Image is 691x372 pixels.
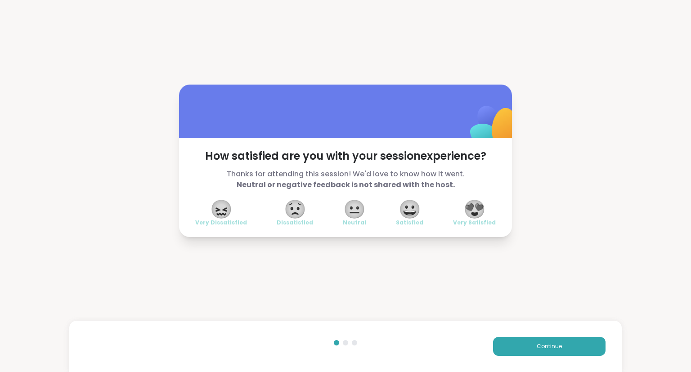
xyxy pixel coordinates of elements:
span: Neutral [343,219,366,226]
span: Very Dissatisfied [195,219,247,226]
span: Very Satisfied [453,219,496,226]
b: Neutral or negative feedback is not shared with the host. [237,179,455,190]
span: Thanks for attending this session! We'd love to know how it went. [195,169,496,190]
span: 😖 [210,201,233,217]
span: 😐 [343,201,366,217]
span: Dissatisfied [277,219,313,226]
span: Satisfied [396,219,423,226]
img: ShareWell Logomark [449,82,538,172]
span: 😍 [463,201,486,217]
span: How satisfied are you with your session experience? [195,149,496,163]
span: 😟 [284,201,306,217]
button: Continue [493,337,606,356]
span: 😀 [399,201,421,217]
span: Continue [537,342,562,350]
